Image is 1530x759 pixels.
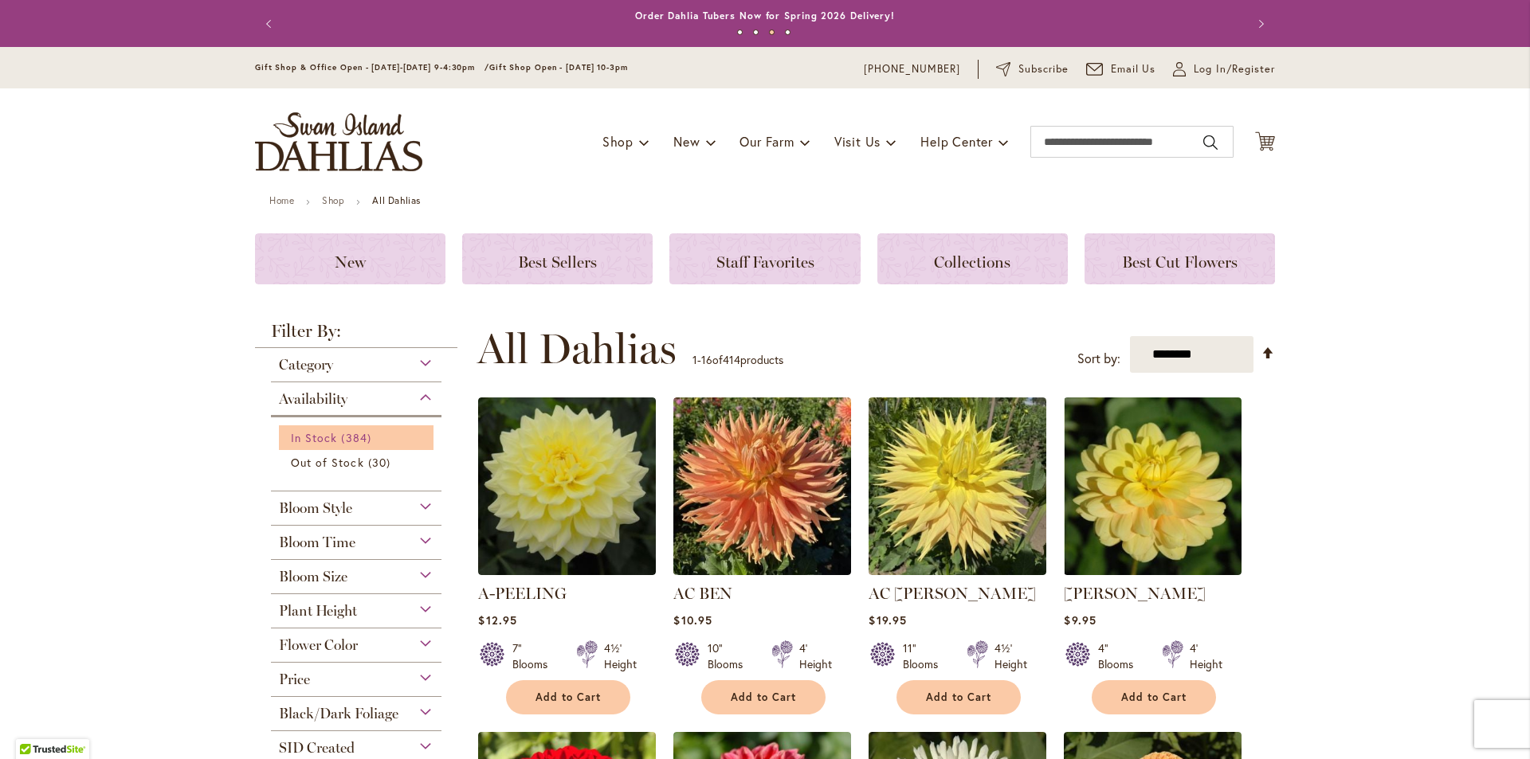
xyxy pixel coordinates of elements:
[518,252,597,272] span: Best Sellers
[291,430,337,445] span: In Stock
[723,352,740,367] span: 414
[341,429,375,446] span: 384
[731,691,796,704] span: Add to Cart
[739,133,794,150] span: Our Farm
[737,29,743,35] button: 1 of 4
[635,10,895,22] a: Order Dahlia Tubers Now for Spring 2026 Delivery!
[920,133,993,150] span: Help Center
[291,429,426,446] a: In Stock 384
[478,612,516,628] span: $12.95
[506,680,630,714] button: Add to Cart
[785,29,790,35] button: 4 of 4
[673,133,700,150] span: New
[1086,61,1156,77] a: Email Us
[701,680,826,714] button: Add to Cart
[255,112,422,171] a: store logo
[701,352,712,367] span: 16
[1194,61,1275,77] span: Log In/Register
[478,563,656,578] a: A-Peeling
[994,640,1027,672] div: 4½' Height
[926,691,991,704] span: Add to Cart
[869,563,1046,578] a: AC Jeri
[834,133,881,150] span: Visit Us
[462,233,653,284] a: Best Sellers
[1077,344,1120,374] label: Sort by:
[604,640,637,672] div: 4½' Height
[716,252,814,272] span: Staff Favorites
[255,323,457,348] strong: Filter By:
[368,454,394,471] span: 30
[279,534,355,551] span: Bloom Time
[869,397,1046,575] img: AC Jeri
[1064,612,1096,628] span: $9.95
[489,62,628,72] span: Gift Shop Open - [DATE] 10-3pm
[1085,233,1275,284] a: Best Cut Flowers
[1064,397,1242,575] img: AHOY MATEY
[291,455,364,470] span: Out of Stock
[478,397,656,575] img: A-Peeling
[279,568,347,585] span: Bloom Size
[673,584,732,603] a: AC BEN
[1092,680,1216,714] button: Add to Cart
[335,252,366,272] span: New
[708,640,752,672] div: 10" Blooms
[372,194,421,206] strong: All Dahlias
[1098,640,1143,672] div: 4" Blooms
[692,352,697,367] span: 1
[769,29,775,35] button: 3 of 4
[279,705,398,722] span: Black/Dark Foliage
[934,252,1010,272] span: Collections
[279,671,310,688] span: Price
[279,390,347,408] span: Availability
[279,602,357,620] span: Plant Height
[669,233,860,284] a: Staff Favorites
[869,584,1036,603] a: AC [PERSON_NAME]
[1173,61,1275,77] a: Log In/Register
[602,133,634,150] span: Shop
[1111,61,1156,77] span: Email Us
[279,636,358,654] span: Flower Color
[753,29,759,35] button: 2 of 4
[877,233,1068,284] a: Collections
[673,612,712,628] span: $10.95
[692,347,783,373] p: - of products
[864,61,960,77] a: [PHONE_NUMBER]
[535,691,601,704] span: Add to Cart
[996,61,1069,77] a: Subscribe
[512,640,557,672] div: 7" Blooms
[673,563,851,578] a: AC BEN
[1064,563,1242,578] a: AHOY MATEY
[279,739,355,757] span: SID Created
[799,640,832,672] div: 4' Height
[1018,61,1069,77] span: Subscribe
[1121,691,1187,704] span: Add to Cart
[1190,640,1222,672] div: 4' Height
[255,233,445,284] a: New
[1243,8,1275,40] button: Next
[903,640,947,672] div: 11" Blooms
[477,325,677,373] span: All Dahlias
[673,397,851,575] img: AC BEN
[12,702,57,747] iframe: Launch Accessibility Center
[279,499,352,517] span: Bloom Style
[291,454,426,471] a: Out of Stock 30
[269,194,294,206] a: Home
[896,680,1021,714] button: Add to Cart
[279,356,333,374] span: Category
[322,194,344,206] a: Shop
[255,8,287,40] button: Previous
[478,584,567,603] a: A-PEELING
[1122,252,1238,272] span: Best Cut Flowers
[869,612,906,628] span: $19.95
[255,62,489,72] span: Gift Shop & Office Open - [DATE]-[DATE] 9-4:30pm /
[1064,584,1206,603] a: [PERSON_NAME]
